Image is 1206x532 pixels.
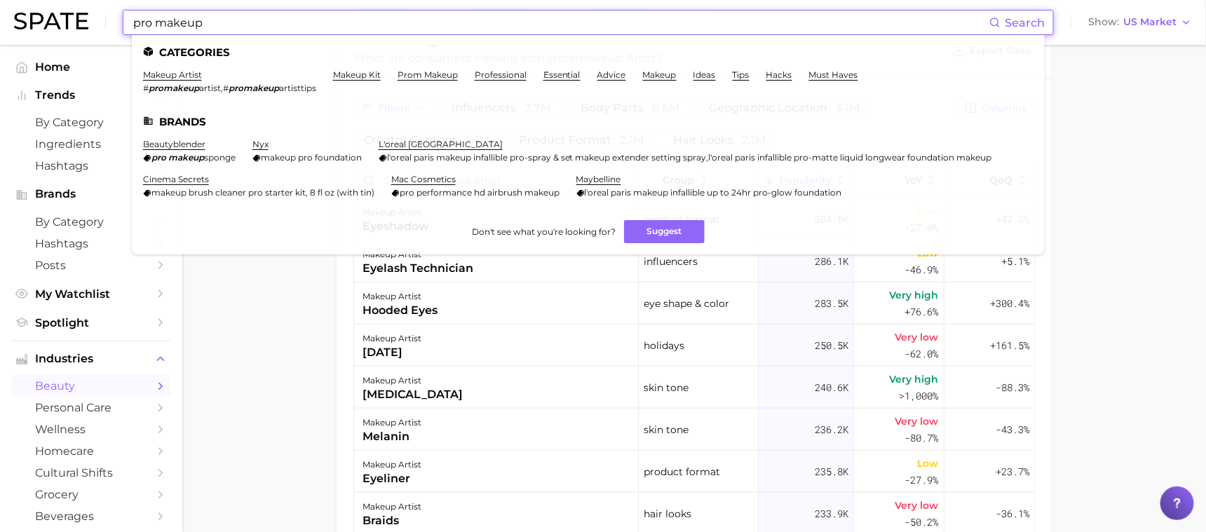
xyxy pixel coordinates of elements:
span: Hashtags [35,159,147,172]
a: personal care [11,397,171,418]
span: Industries [35,353,147,365]
a: maybelline [576,174,621,184]
div: eyelash technician [363,260,473,277]
a: Posts [11,254,171,276]
em: promakeup [229,83,279,93]
button: ShowUS Market [1085,13,1195,32]
span: -36.1% [996,505,1029,522]
span: 235.8k [815,463,848,480]
button: makeup artisteyelinerproduct format235.8kLow-27.9%+23.7% [354,451,1034,493]
span: -46.9% [905,261,939,278]
span: Posts [35,259,147,272]
a: wellness [11,418,171,440]
span: makeup brush cleaner pro starter kit, 8 fl oz (with tin) [151,187,374,198]
a: cultural shifts [11,462,171,484]
button: Trends [11,85,171,106]
span: Very high [890,371,939,388]
span: My Watchlist [35,287,147,301]
span: Very low [895,413,939,430]
a: cinema secrets [143,174,209,184]
span: Trends [35,89,147,102]
div: makeup artist [363,330,421,347]
span: holidays [644,337,684,354]
a: Hashtags [11,155,171,177]
a: makeup kit [333,69,381,80]
span: Very high [890,287,939,303]
button: Brands [11,184,171,205]
span: pro performance hd airbrush makeup [400,187,560,198]
span: Brands [35,188,147,200]
span: # [223,83,229,93]
div: makeup artist [363,498,421,515]
em: pro [151,152,166,163]
span: +300.4% [990,295,1029,312]
li: Categories [143,46,1034,58]
span: -62.0% [905,346,939,362]
span: sponge [204,152,236,163]
button: makeup artisthooded eyeseye shape & color283.5kVery high+76.6%+300.4% [354,282,1034,325]
div: makeup artist [363,288,438,305]
span: Ingredients [35,137,147,151]
a: tips [733,69,750,80]
span: influencers [644,253,698,270]
span: makeup pro foundation [261,152,362,163]
a: advice [597,69,626,80]
span: Very low [895,497,939,514]
input: Search here for a brand, industry, or ingredient [132,11,989,34]
a: homecare [11,440,171,462]
span: hair looks [644,505,691,522]
a: prom makeup [398,69,458,80]
span: personal care [35,401,147,414]
div: makeup artist [363,456,421,473]
span: -27.9% [905,472,939,489]
a: professional [475,69,527,80]
a: mac cosmetics [391,174,456,184]
div: melanin [363,428,421,445]
div: hooded eyes [363,302,438,319]
div: braids [363,512,421,529]
a: beverages [11,505,171,527]
span: l'oreal paris infallible pro-matte liquid longwear foundation makeup [709,152,992,163]
span: Very low [895,329,939,346]
a: ideas [693,69,716,80]
span: Hashtags [35,237,147,250]
a: hacks [766,69,792,80]
span: 240.6k [815,379,848,396]
span: -80.7% [905,430,939,446]
span: artist [199,83,221,93]
a: Home [11,56,171,78]
button: Suggest [624,220,705,243]
span: 236.2k [815,421,848,438]
span: Low [918,455,939,472]
button: makeup artist[MEDICAL_DATA]skin tone240.6kVery high>1,000%-88.3% [354,367,1034,409]
span: +76.6% [905,303,939,320]
span: -88.3% [996,379,1029,396]
span: wellness [35,423,147,436]
span: Don't see what you're looking for? [472,226,616,237]
span: +23.7% [996,463,1029,480]
div: , [379,152,992,163]
span: Show [1088,18,1119,26]
span: US Market [1123,18,1177,26]
div: makeup artist [363,372,463,389]
button: makeup artisteyelash technicianinfluencers286.1kLow-46.9%+5.1% [354,240,1034,282]
button: makeup artist[DATE]holidays250.5kVery low-62.0%+161.5% [354,325,1034,367]
span: Spotlight [35,316,147,329]
a: by Category [11,111,171,133]
div: [DATE] [363,344,421,361]
a: Ingredients [11,133,171,155]
span: +5.1% [1001,253,1029,270]
a: My Watchlist [11,283,171,305]
span: cultural shifts [35,466,147,479]
span: skin tone [644,379,689,396]
span: beauty [35,379,147,393]
div: [MEDICAL_DATA] [363,386,463,403]
a: beauty [11,375,171,397]
button: makeup artistmelaninskin tone236.2kVery low-80.7%-43.3% [354,409,1034,451]
div: , [143,83,316,93]
li: Brands [143,116,1034,128]
span: artisttips [279,83,316,93]
span: beverages [35,510,147,523]
a: beautyblender [143,139,205,149]
span: Home [35,60,147,74]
